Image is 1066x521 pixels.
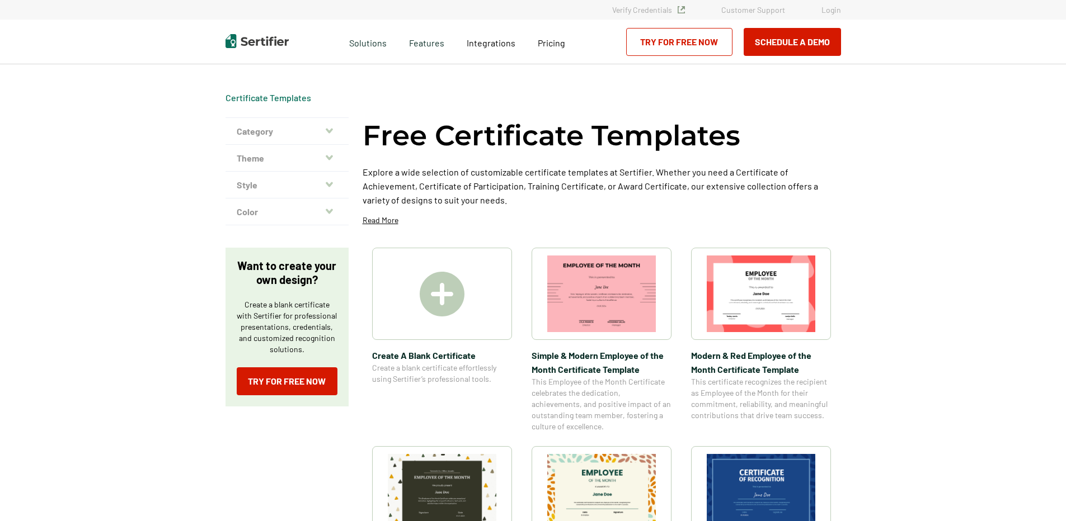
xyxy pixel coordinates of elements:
[547,255,656,332] img: Simple & Modern Employee of the Month Certificate Template
[532,348,671,376] span: Simple & Modern Employee of the Month Certificate Template
[237,259,337,287] p: Want to create your own design?
[363,165,841,207] p: Explore a wide selection of customizable certificate templates at Sertifier. Whether you need a C...
[226,172,349,198] button: Style
[363,215,398,226] p: Read More
[691,248,831,432] a: Modern & Red Employee of the Month Certificate TemplateModern & Red Employee of the Month Certifi...
[372,362,512,385] span: Create a blank certificate effortlessly using Sertifier’s professional tools.
[538,37,565,48] span: Pricing
[363,117,740,154] h1: Free Certificate Templates
[678,6,685,13] img: Verified
[237,367,337,395] a: Try for Free Now
[691,376,831,421] span: This certificate recognizes the recipient as Employee of the Month for their commitment, reliabil...
[467,35,515,49] a: Integrations
[532,376,671,432] span: This Employee of the Month Certificate celebrates the dedication, achievements, and positive impa...
[707,255,815,332] img: Modern & Red Employee of the Month Certificate Template
[226,92,311,103] a: Certificate Templates
[821,5,841,15] a: Login
[226,145,349,172] button: Theme
[409,35,444,49] span: Features
[237,299,337,355] p: Create a blank certificate with Sertifier for professional presentations, credentials, and custom...
[226,34,289,48] img: Sertifier | Digital Credentialing Platform
[626,28,732,56] a: Try for Free Now
[538,35,565,49] a: Pricing
[349,35,387,49] span: Solutions
[612,5,685,15] a: Verify Credentials
[226,118,349,145] button: Category
[467,37,515,48] span: Integrations
[226,92,311,103] div: Breadcrumb
[691,348,831,376] span: Modern & Red Employee of the Month Certificate Template
[226,198,349,225] button: Color
[532,248,671,432] a: Simple & Modern Employee of the Month Certificate TemplateSimple & Modern Employee of the Month C...
[721,5,785,15] a: Customer Support
[372,348,512,362] span: Create A Blank Certificate
[420,272,464,316] img: Create A Blank Certificate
